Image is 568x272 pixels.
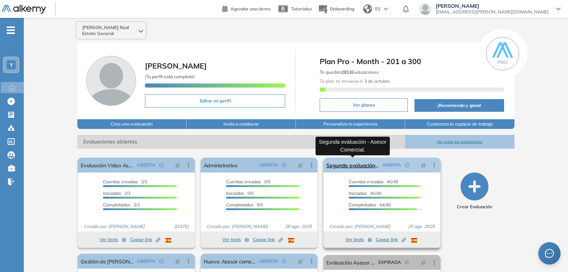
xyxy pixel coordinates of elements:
span: 9/9 [226,202,263,208]
span: [DATE] [171,223,192,230]
button: Ver tests [345,235,372,244]
img: world [363,4,372,13]
b: 2913 [341,69,352,75]
button: Copiar link [130,235,160,244]
button: Onboarding [318,1,354,17]
span: ABIERTA [137,162,155,168]
button: Crear Evaluación [457,173,492,210]
span: Tu plan se renueva el [320,78,390,84]
span: Iniciadas [226,190,244,196]
div: Segunda evaluación - Asesor Comercial. [316,136,390,155]
button: pushpin [415,159,432,171]
span: [PERSON_NAME] Real Estate General [82,25,137,37]
button: Editar mi perfil [145,94,285,108]
span: Y [10,62,13,68]
span: check-circle [159,259,164,263]
span: Te quedan Evaluaciones [320,69,379,75]
span: ABIERTA [383,162,401,168]
span: Copiar link [253,236,283,243]
i: - [7,29,15,31]
a: Nuevo. Asesor comercial [204,254,256,269]
span: Cuentas creadas [349,179,384,184]
span: Creado por: [PERSON_NAME] [326,223,393,230]
span: Creado por: [PERSON_NAME] [204,223,271,230]
span: Cuentas creadas [226,179,261,184]
span: Plan Pro - Month - 201 a 300 [320,56,504,67]
span: Completados [349,202,376,208]
a: Agendar una demo [222,4,271,13]
img: ESP [411,238,417,243]
span: pushpin [298,162,303,168]
img: Foto de perfil [86,56,136,106]
span: ¡Tu perfil está completo! [145,74,194,79]
span: check-circle [159,163,164,167]
button: Customiza tu espacio de trabajo [405,119,514,129]
button: pushpin [170,159,186,171]
span: Copiar link [376,236,406,243]
a: Evaluación Video Asesor Comercial [81,158,133,173]
span: Tutoriales [291,6,312,12]
img: ESP [288,238,294,243]
span: EXPIRADA [378,259,401,266]
button: pushpin [415,256,432,268]
span: Completados [226,202,254,208]
span: 9/9 [226,179,270,184]
span: field-time [405,260,409,265]
span: 46/48 [349,179,398,184]
span: 3/3 [103,202,140,208]
button: Ver todas las evaluaciones [405,135,514,149]
span: Cuentas creadas [103,179,138,184]
button: Ver tests [222,235,249,244]
span: 28 ago. 2025 [282,223,314,230]
button: Invita a colaborar [187,119,296,129]
span: pushpin [421,259,426,265]
span: ABIERTA [259,258,278,265]
button: Personaliza la experiencia [296,119,405,129]
span: Agendar una demo [230,6,271,12]
span: ES [375,6,381,12]
span: pushpin [175,162,180,168]
button: Copiar link [253,235,283,244]
span: 3/3 [103,190,130,196]
span: Crear Evaluación [457,203,492,210]
span: Iniciadas [103,190,121,196]
img: Logo [1,5,46,14]
a: Administrativo [204,158,238,173]
span: message [545,249,554,258]
span: 46/48 [349,190,381,196]
span: 25 ago. 2025 [405,223,438,230]
img: arrow [384,7,388,10]
span: Copiar link [130,236,160,243]
span: [PERSON_NAME] [436,3,549,9]
span: Iniciadas [349,190,367,196]
span: check-circle [405,163,409,167]
button: pushpin [170,255,186,267]
button: pushpin [292,255,309,267]
span: 9/9 [226,190,254,196]
span: Evaluaciones abiertas [77,135,405,149]
a: Segunda evaluación - Asesor Comercial. [326,158,379,173]
span: check-circle [282,163,286,167]
button: Ver tests [100,235,126,244]
span: 44/48 [349,202,391,208]
span: [PERSON_NAME] [145,61,207,70]
b: 3 de octubre [363,78,390,84]
span: ABIERTA [259,162,278,168]
button: Crea una evaluación [77,119,187,129]
a: Evaluación Asesor Comercial [326,255,375,270]
span: pushpin [298,258,303,264]
button: Ver planes [320,98,408,112]
button: pushpin [292,159,309,171]
span: Onboarding [330,6,354,12]
span: [EMAIL_ADDRESS][PERSON_NAME][DOMAIN_NAME] [436,9,549,15]
span: check-circle [282,259,286,263]
img: ESP [165,238,171,243]
span: pushpin [175,258,180,264]
span: 3/3 [103,179,147,184]
span: ABIERTA [137,258,155,265]
a: Gestión de [PERSON_NAME]. [81,254,133,269]
button: Copiar link [376,235,406,244]
span: pushpin [421,162,426,168]
span: Creado por: [PERSON_NAME] [81,223,148,230]
span: Completados [103,202,130,208]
